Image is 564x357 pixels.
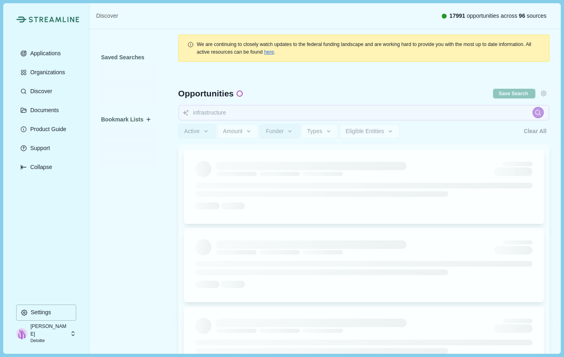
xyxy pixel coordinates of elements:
[538,88,549,99] button: Settings
[30,323,67,338] p: [PERSON_NAME]
[101,53,144,62] span: Saved Searches
[29,17,79,23] img: Streamline Climate Logo
[27,107,59,114] p: Documents
[178,105,549,121] input: Search for funding
[27,164,52,171] p: Collapse
[493,89,535,99] button: Save current search & filters
[197,42,531,54] span: We are continuing to closely watch updates to the federal funding landscape and are working hard ...
[16,16,26,23] img: Streamline Climate Logo
[301,124,338,138] button: Types
[16,83,76,99] button: Discover
[184,128,200,135] span: Active
[264,49,274,55] a: here
[346,128,384,135] span: Eligible Entities
[16,159,76,175] button: Expand
[519,13,525,19] span: 96
[16,102,76,118] button: Documents
[16,16,76,23] a: Streamline Climate LogoStreamline Climate Logo
[101,115,143,124] span: Bookmark Lists
[16,140,76,156] button: Support
[27,50,61,57] p: Applications
[260,124,300,138] button: Funder
[27,145,50,152] p: Support
[217,124,259,138] button: Amount
[27,69,65,76] p: Organizations
[223,128,242,135] span: Amount
[521,124,549,138] button: Clear All
[30,338,67,344] p: Deloitte
[197,41,541,56] div: .
[449,13,465,19] span: 17991
[27,126,67,133] p: Product Guide
[16,305,76,324] a: Settings
[307,128,322,135] span: Types
[178,89,234,98] span: Opportunities
[96,12,118,20] a: Discover
[16,305,76,321] button: Settings
[16,45,76,61] button: Applications
[16,328,27,339] img: profile picture
[16,64,76,80] button: Organizations
[28,309,51,316] p: Settings
[449,12,547,20] span: opportunities across sources
[27,88,52,95] p: Discover
[178,124,216,138] button: Active
[16,121,76,137] button: Product Guide
[266,128,284,135] span: Funder
[340,124,400,138] button: Eligible Entities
